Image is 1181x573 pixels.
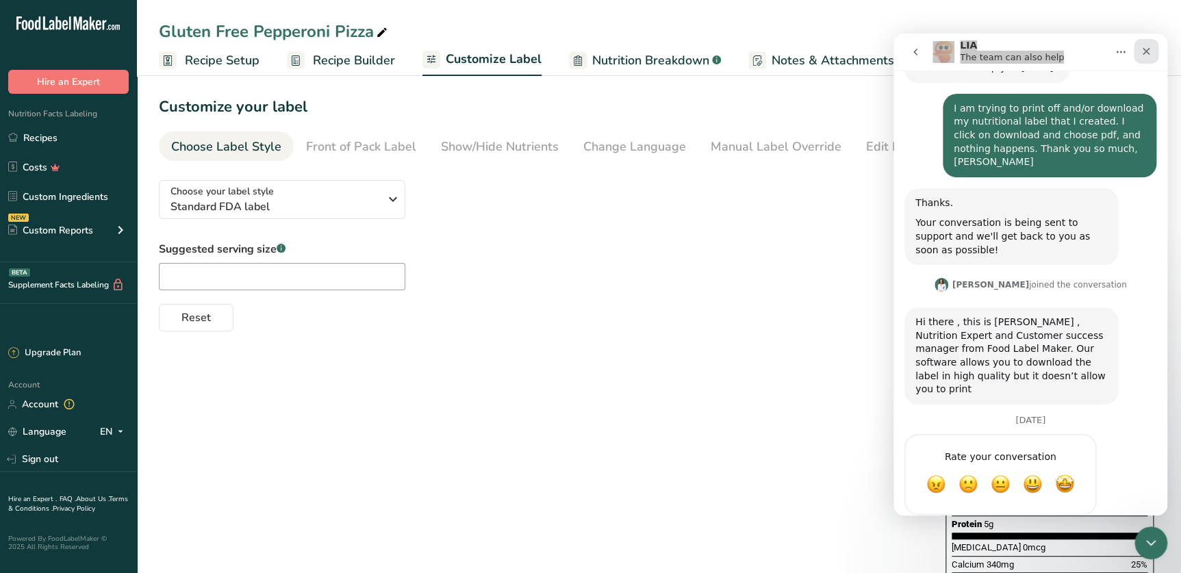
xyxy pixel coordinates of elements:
[159,304,233,331] button: Reset
[170,184,274,199] span: Choose your label style
[53,504,95,513] a: Privacy Policy
[159,241,405,257] label: Suggested serving size
[129,441,149,460] span: Great
[170,199,379,215] span: Standard FDA label
[748,45,894,76] a: Notes & Attachments
[76,494,109,504] a: About Us .
[33,441,52,460] span: Terrible
[100,424,129,440] div: EN
[1131,559,1147,570] span: 25%
[8,70,129,94] button: Hire an Expert
[9,268,30,277] div: BETA
[8,535,129,551] div: Powered By FoodLabelMaker © 2025 All Rights Reserved
[8,214,29,222] div: NEW
[65,441,84,460] span: Bad
[952,559,985,570] span: Calcium
[8,494,128,513] a: Terms & Conditions .
[711,138,841,156] div: Manual Label Override
[592,51,709,70] span: Nutrition Breakdown
[181,309,211,326] span: Reset
[162,441,181,460] span: Amazing
[306,138,416,156] div: Front of Pack Label
[11,400,263,498] div: LIA says…
[446,50,542,68] span: Customize Label
[866,138,1040,156] div: Edit Ingredients/Allergens List
[569,45,721,76] a: Nutrition Breakdown
[984,519,993,529] span: 5g
[159,19,390,44] div: Gluten Free Pepperoni Pizza
[441,138,559,156] div: Show/Hide Nutrients
[1134,526,1167,559] iframe: Intercom live chat
[987,559,1014,570] span: 340mg
[772,51,894,70] span: Notes & Attachments
[97,441,116,460] span: OK
[171,138,281,156] div: Choose Label Style
[952,519,982,529] span: Protein
[185,51,259,70] span: Recipe Setup
[952,542,1021,552] span: [MEDICAL_DATA]
[159,96,307,118] h1: Customize your label
[159,180,405,219] button: Choose your label style Standard FDA label
[8,223,93,238] div: Custom Reports
[313,51,395,70] span: Recipe Builder
[8,346,81,360] div: Upgrade Plan
[287,45,395,76] a: Recipe Builder
[159,45,259,76] a: Recipe Setup
[8,420,66,444] a: Language
[60,494,76,504] a: FAQ .
[25,415,188,431] div: Rate your conversation
[8,494,57,504] a: Hire an Expert .
[583,138,686,156] div: Change Language
[1023,542,1045,552] span: 0mcg
[893,34,1167,515] iframe: Intercom live chat
[422,44,542,77] a: Customize Label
